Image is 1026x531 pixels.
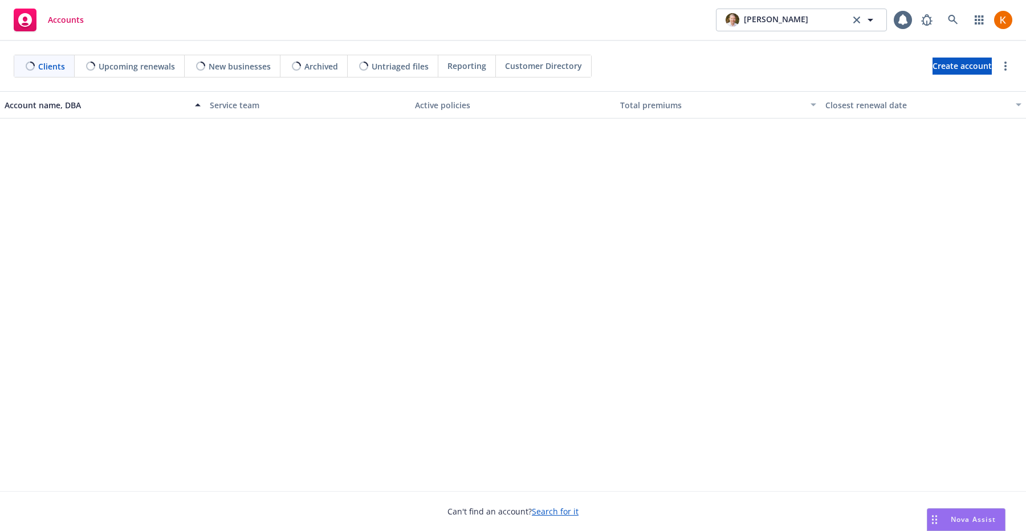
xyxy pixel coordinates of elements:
span: New businesses [209,60,271,72]
div: Closest renewal date [825,99,1009,111]
a: more [999,59,1012,73]
button: Service team [205,91,410,119]
span: Create account [933,55,992,77]
a: clear selection [850,13,864,27]
button: Total premiums [616,91,821,119]
img: photo [726,13,739,27]
button: Closest renewal date [821,91,1026,119]
span: Archived [304,60,338,72]
button: Nova Assist [927,508,1005,531]
img: photo [994,11,1012,29]
div: Account name, DBA [5,99,188,111]
span: Upcoming renewals [99,60,175,72]
span: Clients [38,60,65,72]
a: Switch app [968,9,991,31]
div: Active policies [415,99,611,111]
a: Report a Bug [915,9,938,31]
div: Service team [210,99,406,111]
div: Drag to move [927,509,942,530]
a: Create account [933,58,992,75]
button: photo[PERSON_NAME]clear selection [716,9,887,31]
span: Untriaged files [372,60,429,72]
div: Total premiums [620,99,804,111]
span: Accounts [48,15,84,24]
span: [PERSON_NAME] [744,13,808,27]
span: Nova Assist [951,514,996,524]
span: Customer Directory [505,60,582,72]
span: Reporting [447,60,486,72]
a: Search [942,9,964,31]
a: Accounts [9,4,88,36]
button: Active policies [410,91,616,119]
span: Can't find an account? [447,505,579,517]
a: Search for it [532,506,579,517]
